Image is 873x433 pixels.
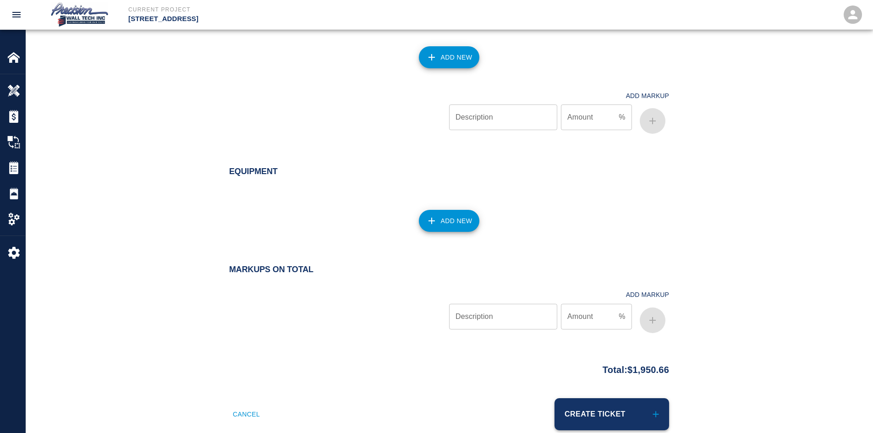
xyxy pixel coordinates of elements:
[229,398,264,430] button: Cancel
[229,265,669,275] h2: Markups on Total
[5,4,27,26] button: open drawer
[626,92,669,100] h4: Add Markup
[419,46,480,68] button: Add New
[603,359,669,377] p: Total: $1,950.66
[128,14,486,24] p: [STREET_ADDRESS]
[49,2,110,27] img: Precision Wall Tech, Inc.
[619,112,625,123] p: %
[128,5,486,14] p: Current Project
[626,291,669,299] h4: Add Markup
[619,311,625,322] p: %
[555,398,669,430] button: Create Ticket
[419,210,480,232] button: Add New
[229,167,669,177] h2: Equipment
[720,334,873,433] iframe: Chat Widget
